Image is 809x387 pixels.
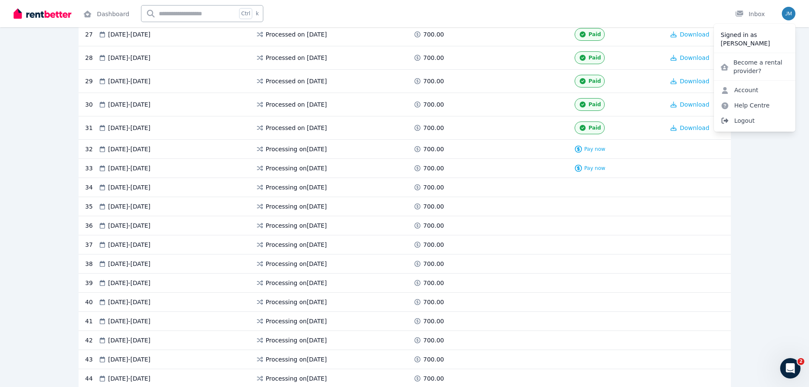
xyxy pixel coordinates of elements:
div: 27 [85,28,98,41]
span: Paid [589,124,601,131]
span: Processing on [DATE] [266,298,327,306]
span: 700.00 [423,336,444,345]
span: Ctrl [239,8,252,19]
span: Processing on [DATE] [266,355,327,364]
div: 44 [85,374,98,383]
div: 40 [85,298,98,306]
div: 36 [85,221,98,230]
span: 700.00 [423,164,444,172]
button: Download [671,54,710,62]
span: 700.00 [423,124,444,132]
span: 700.00 [423,240,444,249]
div: 35 [85,202,98,211]
span: Download [680,54,710,61]
span: 700.00 [423,77,444,85]
a: Become a rental provider? [714,55,795,79]
span: Processing on [DATE] [266,260,327,268]
span: [DATE] - [DATE] [108,100,151,109]
div: 34 [85,183,98,192]
span: Processing on [DATE] [266,317,327,325]
span: 700.00 [423,145,444,153]
span: [DATE] - [DATE] [108,336,151,345]
div: 28 [85,51,98,64]
span: k [256,10,259,17]
span: Download [680,124,710,131]
span: 700.00 [423,374,444,383]
span: Paid [589,78,601,85]
span: Processing on [DATE] [266,202,327,211]
span: [DATE] - [DATE] [108,221,151,230]
button: Download [671,124,710,132]
span: 700.00 [423,183,444,192]
span: [DATE] - [DATE] [108,164,151,172]
span: Processing on [DATE] [266,145,327,153]
span: Processed on [DATE] [266,100,327,109]
span: [DATE] - [DATE] [108,183,151,192]
span: Processed on [DATE] [266,124,327,132]
div: 43 [85,355,98,364]
span: Processed on [DATE] [266,30,327,39]
span: Processed on [DATE] [266,77,327,85]
button: Download [671,77,710,85]
span: Download [680,78,710,85]
img: Jane Etherington [782,7,795,20]
span: [DATE] - [DATE] [108,355,151,364]
span: Processing on [DATE] [266,336,327,345]
span: [DATE] - [DATE] [108,145,151,153]
span: Paid [589,101,601,108]
a: Help Centre [714,98,776,113]
span: [DATE] - [DATE] [108,317,151,325]
span: 700.00 [423,54,444,62]
span: [DATE] - [DATE] [108,77,151,85]
span: 700.00 [423,355,444,364]
span: 700.00 [423,202,444,211]
span: Processing on [DATE] [266,374,327,383]
div: 30 [85,98,98,111]
span: 700.00 [423,317,444,325]
div: 41 [85,317,98,325]
span: [DATE] - [DATE] [108,298,151,306]
span: [DATE] - [DATE] [108,279,151,287]
a: Account [714,82,765,98]
div: 38 [85,260,98,268]
button: Download [671,100,710,109]
span: [DATE] - [DATE] [108,260,151,268]
div: 37 [85,240,98,249]
span: [DATE] - [DATE] [108,124,151,132]
span: Processing on [DATE] [266,240,327,249]
iframe: Intercom live chat [780,358,801,379]
p: [PERSON_NAME] [721,39,789,48]
span: Processed on [DATE] [266,54,327,62]
div: 31 [85,121,98,134]
span: Paid [589,54,601,61]
span: Processing on [DATE] [266,279,327,287]
div: 29 [85,75,98,88]
span: Processing on [DATE] [266,221,327,230]
span: 700.00 [423,279,444,287]
span: [DATE] - [DATE] [108,54,151,62]
span: 700.00 [423,298,444,306]
span: Paid [589,31,601,38]
span: 700.00 [423,100,444,109]
div: Inbox [735,10,765,18]
span: 700.00 [423,30,444,39]
span: 700.00 [423,260,444,268]
span: [DATE] - [DATE] [108,202,151,211]
p: Signed in as [721,31,789,39]
div: 32 [85,145,98,153]
span: Download [680,101,710,108]
span: [DATE] - [DATE] [108,374,151,383]
span: Processing on [DATE] [266,164,327,172]
span: [DATE] - [DATE] [108,30,151,39]
span: Pay now [584,165,606,172]
img: RentBetter [14,7,71,20]
button: Download [671,30,710,39]
span: 2 [798,358,804,365]
span: Logout [714,113,795,128]
span: Processing on [DATE] [266,183,327,192]
span: [DATE] - [DATE] [108,240,151,249]
span: Pay now [584,146,606,153]
span: 700.00 [423,221,444,230]
div: 39 [85,279,98,287]
div: 33 [85,164,98,172]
